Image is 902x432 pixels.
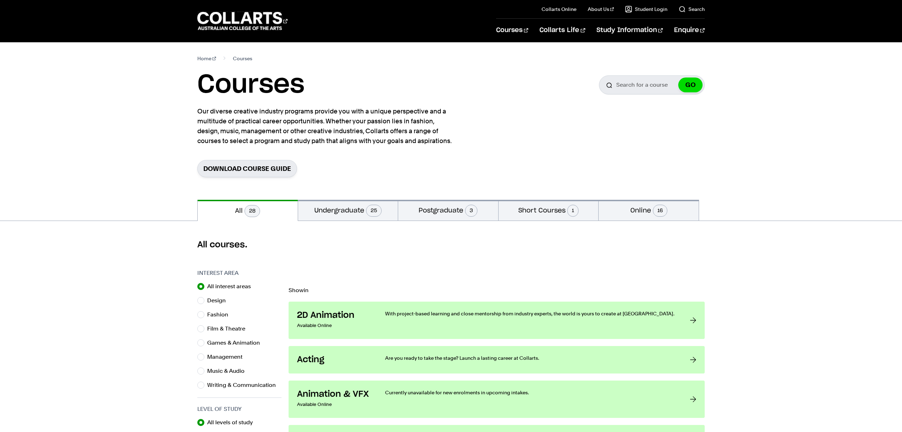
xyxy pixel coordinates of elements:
[398,200,498,221] button: Postgraduate3
[385,389,676,396] p: Currently unavailable for new enrolments in upcoming intakes.
[597,19,663,42] a: Study Information
[297,354,371,365] h3: Acting
[588,6,614,13] a: About Us
[625,6,667,13] a: Student Login
[233,54,252,63] span: Courses
[653,205,667,217] span: 16
[539,19,585,42] a: Collarts Life
[207,296,231,306] label: Design
[245,205,260,217] span: 28
[298,200,398,221] button: Undergraduate25
[599,200,699,221] button: Online16
[197,269,282,277] h3: Interest Area
[207,418,259,427] label: All levels of study
[499,200,599,221] button: Short Courses1
[297,310,371,321] h3: 2D Animation
[197,405,282,413] h3: Level of Study
[207,282,257,291] label: All interest areas
[207,338,266,348] label: Games & Animation
[197,160,297,177] a: Download Course Guide
[599,75,705,94] input: Search for a course
[678,78,703,92] button: GO
[197,239,705,251] h2: All courses.
[567,205,579,217] span: 1
[207,324,251,334] label: Film & Theatre
[496,19,528,42] a: Courses
[197,54,216,63] a: Home
[465,205,477,217] span: 3
[198,200,298,221] button: All28
[385,310,676,317] p: With project-based learning and close mentorship from industry experts, the world is yours to cre...
[289,288,705,293] p: Showin
[297,321,371,331] p: Available Online
[289,381,705,418] a: Animation & VFX Available Online Currently unavailable for new enrolments in upcoming intakes.
[207,310,234,320] label: Fashion
[207,366,250,376] label: Music & Audio
[679,6,705,13] a: Search
[197,69,304,101] h1: Courses
[297,389,371,400] h3: Animation & VFX
[197,11,288,31] div: Go to homepage
[542,6,576,13] a: Collarts Online
[297,400,371,409] p: Available Online
[674,19,705,42] a: Enquire
[289,346,705,374] a: Acting Are you ready to take the stage? Launch a lasting career at Collarts.
[385,354,676,362] p: Are you ready to take the stage? Launch a lasting career at Collarts.
[366,205,382,217] span: 25
[207,352,248,362] label: Management
[289,302,705,339] a: 2D Animation Available Online With project-based learning and close mentorship from industry expe...
[207,380,282,390] label: Writing & Communication
[197,106,455,146] p: Our diverse creative industry programs provide you with a unique perspective and a multitude of p...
